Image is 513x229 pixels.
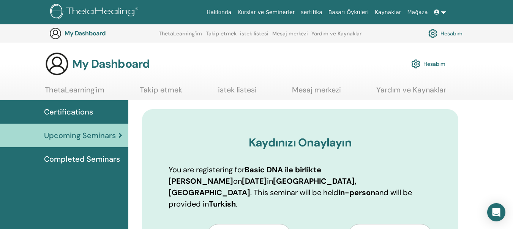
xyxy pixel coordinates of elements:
[72,57,150,71] h3: My Dashboard
[169,164,432,210] p: You are registering for on in . This seminar will be held and will be provided in .
[411,56,445,72] a: Hesabım
[428,27,437,40] img: cog.svg
[44,106,93,118] span: Certifications
[338,188,375,197] b: in-person
[411,57,420,70] img: cog.svg
[65,30,140,37] h3: My Dashboard
[169,165,321,186] b: Basic DNA ile birlikte [PERSON_NAME]
[272,30,308,43] a: Mesaj merkezi
[218,85,257,100] a: istek listesi
[487,203,505,221] div: Open Intercom Messenger
[242,176,267,186] b: [DATE]
[372,5,404,19] a: Kaynaklar
[45,52,69,76] img: generic-user-icon.jpg
[292,85,341,100] a: Mesaj merkezi
[159,30,202,43] a: ThetaLearning'im
[45,85,104,100] a: ThetaLearning'im
[169,176,357,197] b: [GEOGRAPHIC_DATA], [GEOGRAPHIC_DATA]
[140,85,182,100] a: Takip etmek
[240,30,268,43] a: istek listesi
[298,5,325,19] a: sertifika
[209,199,236,209] b: Turkish
[404,5,431,19] a: Mağaza
[206,30,237,43] a: Takip etmek
[234,5,298,19] a: Kurslar ve Seminerler
[169,136,432,149] h3: Kaydınızı Onaylayın
[44,153,120,165] span: Completed Seminars
[311,30,361,43] a: Yardım ve Kaynaklar
[49,27,62,40] img: generic-user-icon.jpg
[44,130,116,141] span: Upcoming Seminars
[428,27,462,40] a: Hesabım
[376,85,446,100] a: Yardım ve Kaynaklar
[50,4,141,21] img: logo.png
[325,5,372,19] a: Başarı Öyküleri
[204,5,235,19] a: Hakkında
